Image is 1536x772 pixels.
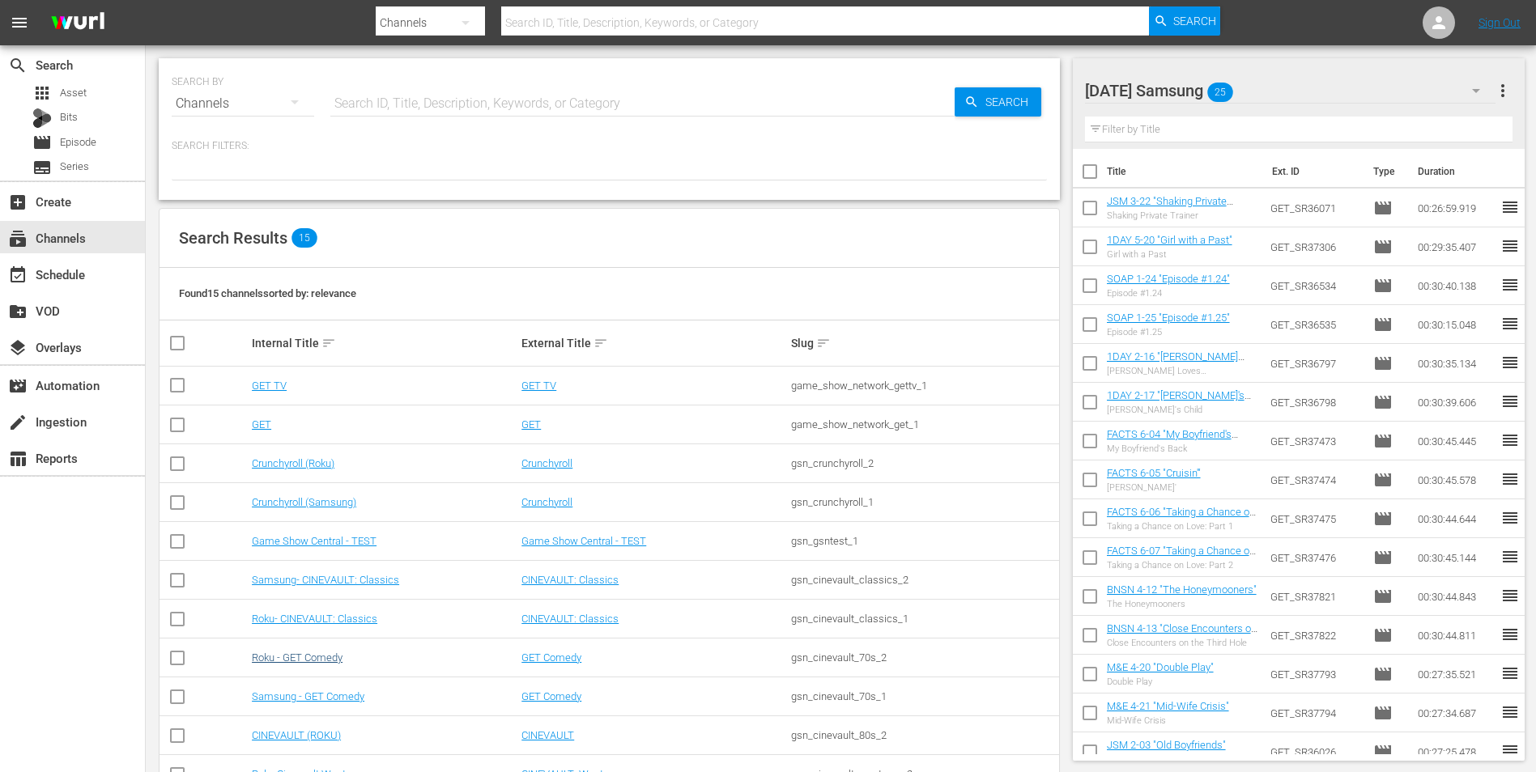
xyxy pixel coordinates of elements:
span: Channels [8,229,28,248]
a: Game Show Central - TEST [252,535,377,547]
span: Search [979,87,1041,117]
span: Found 15 channels sorted by: relevance [179,287,356,299]
td: 00:30:40.138 [1411,266,1500,305]
span: Episode [1373,742,1393,761]
span: Episode [1373,548,1393,567]
span: more_vert [1493,81,1513,100]
td: GET_SR37474 [1264,460,1367,499]
div: Internal Title [252,333,517,353]
td: GET_SR36534 [1264,266,1367,305]
span: Series [32,158,52,177]
a: Crunchyroll (Samsung) [252,496,356,508]
span: reorder [1500,197,1520,217]
a: SOAP 1-25 "Episode #1.25" [1107,312,1230,324]
div: [PERSON_NAME]' [1107,482,1201,493]
div: My Boyfriend's Back [1107,443,1258,454]
a: 1DAY 5-20 "Girl with a Past" [1107,234,1232,246]
span: Asset [32,83,52,103]
span: Reports [8,449,28,469]
a: GET Comedy [521,690,581,702]
td: GET_SR37475 [1264,499,1367,538]
td: GET_SR37306 [1264,227,1367,266]
a: SOAP 1-24 "Episode #1.24" [1107,273,1230,285]
span: reorder [1500,314,1520,333]
span: reorder [1500,586,1520,605]
td: GET_SR37473 [1264,422,1367,460]
span: Episode [60,134,96,151]
a: M&E 4-20 "Double Play" [1107,661,1214,673]
td: 00:30:35.134 [1411,344,1500,383]
span: Episode [32,133,52,152]
td: 00:30:45.578 [1411,460,1500,499]
span: sort [816,336,831,350]
div: gsn_cinevault_70s_1 [791,690,1056,702]
a: GET [252,418,271,431]
div: gsn_cinevault_classics_1 [791,613,1056,625]
td: 00:30:44.644 [1411,499,1500,538]
th: Ext. ID [1262,149,1364,194]
button: Search [1149,6,1220,36]
span: reorder [1500,625,1520,644]
a: FACTS 6-04 "My Boyfriend's Back" [1107,428,1238,452]
div: [PERSON_NAME] Loves [PERSON_NAME] [1107,366,1258,376]
a: Roku- CINEVAULT: Classics [252,613,377,625]
div: Shaking Private Trainer [1107,210,1258,221]
a: BNSN 4-13 "Close Encounters on the Third Hole" [1107,622,1257,647]
a: Samsung - GET Comedy [252,690,364,702]
span: Episode [1373,509,1393,528]
td: GET_SR37794 [1264,694,1367,732]
div: Bits [32,108,52,128]
a: 1DAY 2-16 "[PERSON_NAME] Loves [PERSON_NAME]" [1107,350,1245,375]
div: Episode #1.25 [1107,327,1230,337]
td: GET_SR36535 [1264,305,1367,344]
span: reorder [1500,508,1520,528]
a: JSM 3-22 "Shaking Private Trainer" [1107,195,1233,219]
a: FACTS 6-07 "Taking a Chance on Love: Part 2" [1107,545,1256,569]
td: 00:27:25.478 [1411,732,1500,771]
span: reorder [1500,741,1520,761]
span: Episode [1373,354,1393,373]
th: Duration [1408,149,1505,194]
td: GET_SR37476 [1264,538,1367,577]
a: GET [521,418,541,431]
a: CINEVAULT (ROKU) [252,729,341,741]
span: sort [321,336,336,350]
div: gsn_cinevault_classics_2 [791,574,1056,586]
span: 15 [291,228,317,248]
a: Game Show Central - TEST [521,535,646,547]
a: 1DAY 2-17 "[PERSON_NAME]'s Child" [1107,389,1251,414]
span: Episode [1373,315,1393,334]
div: gsn_cinevault_80s_2 [791,729,1056,741]
div: Taking a Chance on Love: Part 1 [1107,521,1258,532]
span: Create [8,193,28,212]
div: gsn_gsntest_1 [791,535,1056,547]
span: reorder [1500,469,1520,489]
span: Episode [1373,664,1393,684]
span: VOD [8,302,28,321]
div: Channels [172,81,314,126]
span: Episode [1373,470,1393,490]
a: CINEVAULT [521,729,574,741]
a: M&E 4-21 "Mid-Wife Crisis" [1107,700,1229,712]
span: Episode [1373,587,1393,606]
a: BNSN 4-12 "The Honeymooners" [1107,583,1257,596]
div: Close Encounters on the Third Hole [1107,638,1258,648]
a: FACTS 6-06 "Taking a Chance on Love: Part 1" [1107,506,1256,530]
a: Roku - GET Comedy [252,651,343,664]
span: Episode [1373,703,1393,723]
td: GET_SR37793 [1264,655,1367,694]
a: Crunchyroll [521,496,572,508]
span: Overlays [8,338,28,358]
a: Crunchyroll (Roku) [252,457,334,469]
span: Episode [1373,431,1393,451]
a: Crunchyroll [521,457,572,469]
span: Series [60,159,89,175]
div: Episode #1.24 [1107,288,1230,299]
button: more_vert [1493,71,1513,110]
td: 00:27:34.687 [1411,694,1500,732]
span: Episode [1373,198,1393,218]
a: Samsung- CINEVAULT: Classics [252,574,399,586]
img: ans4CAIJ8jUAAAAAAAAAAAAAAAAAAAAAAAAgQb4GAAAAAAAAAAAAAAAAAAAAAAAAJMjXAAAAAAAAAAAAAAAAAAAAAAAAgAT5G... [39,4,117,42]
span: Schedule [8,265,28,285]
a: Sign Out [1479,16,1521,29]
